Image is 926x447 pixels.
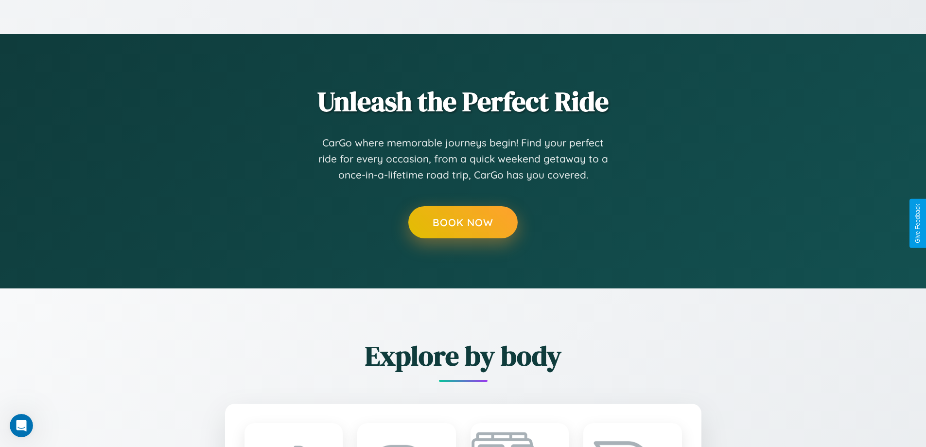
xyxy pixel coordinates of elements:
[317,135,609,183] p: CarGo where memorable journeys begin! Find your perfect ride for every occasion, from a quick wee...
[172,83,755,120] h2: Unleash the Perfect Ride
[408,206,518,238] button: Book Now
[172,337,755,375] h2: Explore by body
[914,204,921,243] div: Give Feedback
[10,414,33,437] iframe: Intercom live chat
